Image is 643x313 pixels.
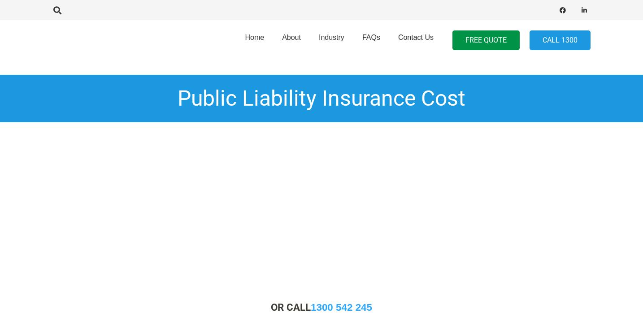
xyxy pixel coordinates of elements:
a: FAQs [353,17,389,63]
strong: OR CALL [271,301,372,313]
span: FAQs [362,34,380,41]
span: Home [245,34,264,41]
a: pli_logotransparent [52,29,154,51]
span: Industry [319,34,344,41]
a: Industry [310,17,353,63]
a: FREE QUOTE [452,30,520,51]
a: Facebook [556,4,569,17]
a: LinkedIn [578,4,591,17]
a: 1300 542 245 [311,302,372,313]
a: About [273,17,310,63]
a: Contact Us [389,17,443,63]
a: Home [236,17,273,63]
a: Call 1300 [530,30,591,51]
span: About [282,34,301,41]
a: Search [48,6,66,14]
span: Contact Us [398,34,434,41]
